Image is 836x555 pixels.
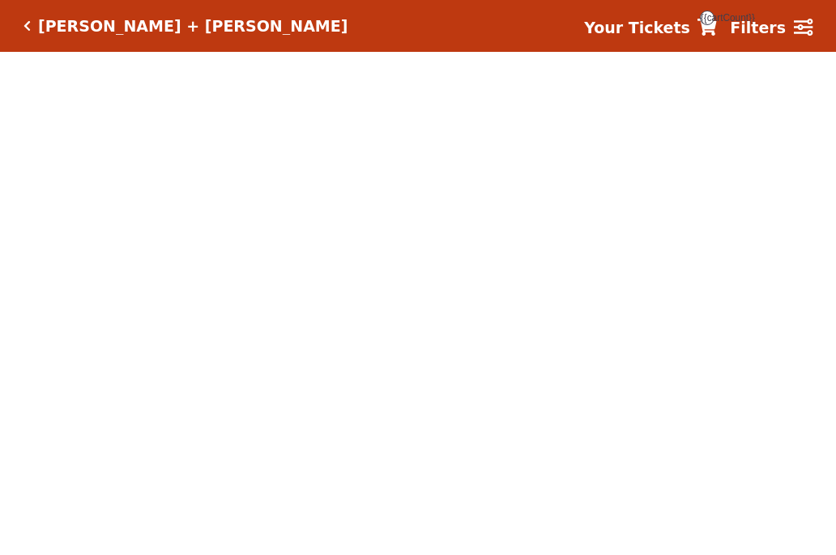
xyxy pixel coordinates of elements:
[730,16,813,40] a: Filters
[730,19,786,36] strong: Filters
[700,11,714,25] span: {{cartCount}}
[584,19,690,36] strong: Your Tickets
[38,17,348,36] h5: [PERSON_NAME] + [PERSON_NAME]
[23,20,31,32] a: Click here to go back to filters
[584,16,717,40] a: Your Tickets {{cartCount}}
